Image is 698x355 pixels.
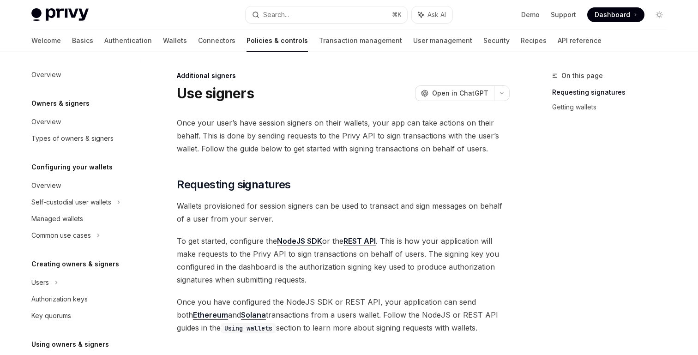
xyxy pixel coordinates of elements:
[193,310,228,320] a: Ethereum
[415,85,494,101] button: Open in ChatGPT
[412,6,452,23] button: Ask AI
[277,236,322,246] a: NodeJS SDK
[246,6,407,23] button: Search...⌘K
[163,30,187,52] a: Wallets
[561,70,603,81] span: On this page
[31,162,113,173] h5: Configuring your wallets
[24,130,142,147] a: Types of owners & signers
[427,10,446,19] span: Ask AI
[319,30,402,52] a: Transaction management
[177,116,510,155] span: Once your user’s have session signers on their wallets, your app can take actions on their behalf...
[24,114,142,130] a: Overview
[31,230,91,241] div: Common use cases
[31,294,88,305] div: Authorization keys
[551,10,576,19] a: Support
[483,30,510,52] a: Security
[31,133,114,144] div: Types of owners & signers
[652,7,667,22] button: Toggle dark mode
[177,295,510,334] span: Once you have configured the NodeJS SDK or REST API, your application can send both and transacti...
[31,277,49,288] div: Users
[31,116,61,127] div: Overview
[24,211,142,227] a: Managed wallets
[24,291,142,307] a: Authorization keys
[521,30,547,52] a: Recipes
[558,30,602,52] a: API reference
[31,98,90,109] h5: Owners & signers
[31,30,61,52] a: Welcome
[31,197,111,208] div: Self-custodial user wallets
[552,100,674,114] a: Getting wallets
[24,66,142,83] a: Overview
[31,8,89,21] img: light logo
[24,177,142,194] a: Overview
[24,307,142,324] a: Key quorums
[587,7,644,22] a: Dashboard
[31,69,61,80] div: Overview
[31,339,109,350] h5: Using owners & signers
[221,323,276,333] code: Using wallets
[31,310,71,321] div: Key quorums
[263,9,289,20] div: Search...
[413,30,472,52] a: User management
[31,259,119,270] h5: Creating owners & signers
[177,199,510,225] span: Wallets provisioned for session signers can be used to transact and sign messages on behalf of a ...
[247,30,308,52] a: Policies & controls
[343,236,376,246] a: REST API
[521,10,540,19] a: Demo
[177,71,510,80] div: Additional signers
[241,310,266,320] a: Solana
[198,30,235,52] a: Connectors
[392,11,402,18] span: ⌘ K
[177,85,254,102] h1: Use signers
[552,85,674,100] a: Requesting signatures
[72,30,93,52] a: Basics
[31,213,83,224] div: Managed wallets
[177,235,510,286] span: To get started, configure the or the . This is how your application will make requests to the Pri...
[31,180,61,191] div: Overview
[104,30,152,52] a: Authentication
[595,10,630,19] span: Dashboard
[177,177,290,192] span: Requesting signatures
[432,89,488,98] span: Open in ChatGPT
